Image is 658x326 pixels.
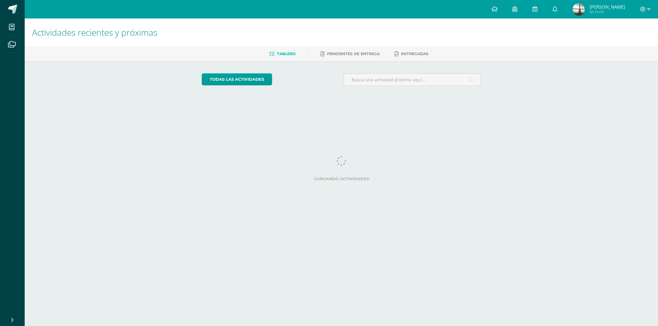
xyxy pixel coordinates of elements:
label: Cargando actividades [202,177,481,181]
a: todas las Actividades [202,73,272,85]
span: Entregadas [401,51,428,56]
span: Pendientes de entrega [327,51,380,56]
span: Actividades recientes y próximas [32,26,157,38]
input: Busca una actividad próxima aquí... [344,74,481,86]
img: 1f47924ee27dd1dd6a7cba3328deef97.png [573,3,585,15]
span: Mi Perfil [590,9,625,14]
span: [PERSON_NAME] [590,4,625,10]
a: Tablero [269,49,296,59]
a: Pendientes de entrega [321,49,380,59]
span: Tablero [277,51,296,56]
a: Entregadas [395,49,428,59]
